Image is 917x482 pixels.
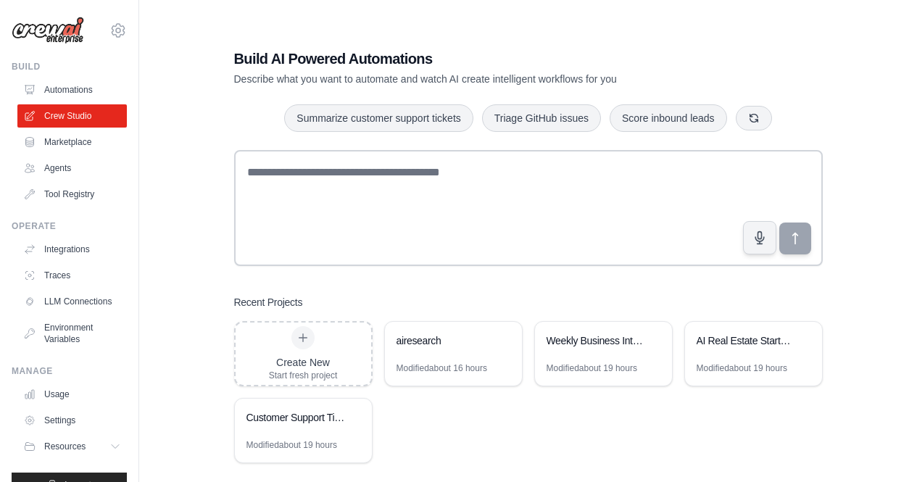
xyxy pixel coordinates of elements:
[17,290,127,313] a: LLM Connections
[234,295,303,309] h3: Recent Projects
[17,157,127,180] a: Agents
[17,264,127,287] a: Traces
[17,435,127,458] button: Resources
[17,238,127,261] a: Integrations
[547,362,637,374] div: Modified about 19 hours
[12,220,127,232] div: Operate
[397,333,496,348] div: airesearch
[234,49,721,69] h1: Build AI Powered Automations
[284,104,473,132] button: Summarize customer support tickets
[610,104,727,132] button: Score inbound leads
[12,61,127,72] div: Build
[547,333,646,348] div: Weekly Business Intelligence Reporting System
[397,362,487,374] div: Modified about 16 hours
[17,409,127,432] a: Settings
[482,104,601,132] button: Triage GitHub issues
[17,130,127,154] a: Marketplace
[697,362,787,374] div: Modified about 19 hours
[12,17,84,44] img: Logo
[736,106,772,130] button: Get new suggestions
[269,355,338,370] div: Create New
[269,370,338,381] div: Start fresh project
[17,183,127,206] a: Tool Registry
[12,365,127,377] div: Manage
[17,383,127,406] a: Usage
[743,221,776,254] button: Click to speak your automation idea
[697,333,796,348] div: AI Real Estate Startup Research
[44,441,86,452] span: Resources
[17,104,127,128] a: Crew Studio
[246,410,346,425] div: Customer Support Ticket Automation
[234,72,721,86] p: Describe what you want to automate and watch AI create intelligent workflows for you
[246,439,337,451] div: Modified about 19 hours
[17,78,127,101] a: Automations
[17,316,127,351] a: Environment Variables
